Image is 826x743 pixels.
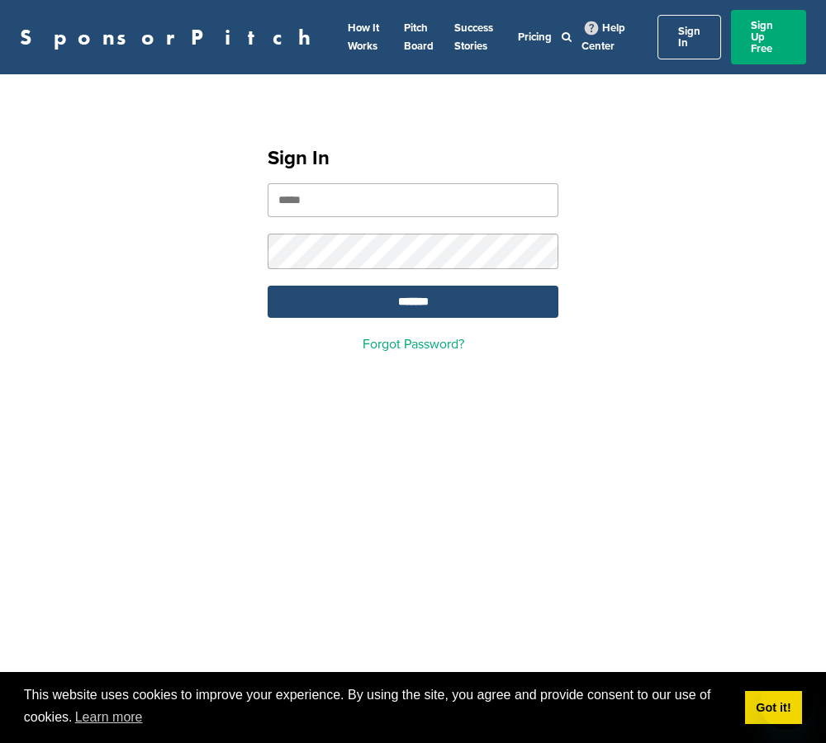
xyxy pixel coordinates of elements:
[348,21,379,53] a: How It Works
[657,15,721,59] a: Sign In
[518,31,552,44] a: Pricing
[454,21,493,53] a: Success Stories
[731,10,806,64] a: Sign Up Free
[268,144,558,173] h1: Sign In
[404,21,434,53] a: Pitch Board
[73,705,145,730] a: learn more about cookies
[582,18,625,56] a: Help Center
[20,26,321,48] a: SponsorPitch
[24,685,732,730] span: This website uses cookies to improve your experience. By using the site, you agree and provide co...
[363,336,464,353] a: Forgot Password?
[745,691,802,724] a: dismiss cookie message
[760,677,813,730] iframe: Button to launch messaging window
